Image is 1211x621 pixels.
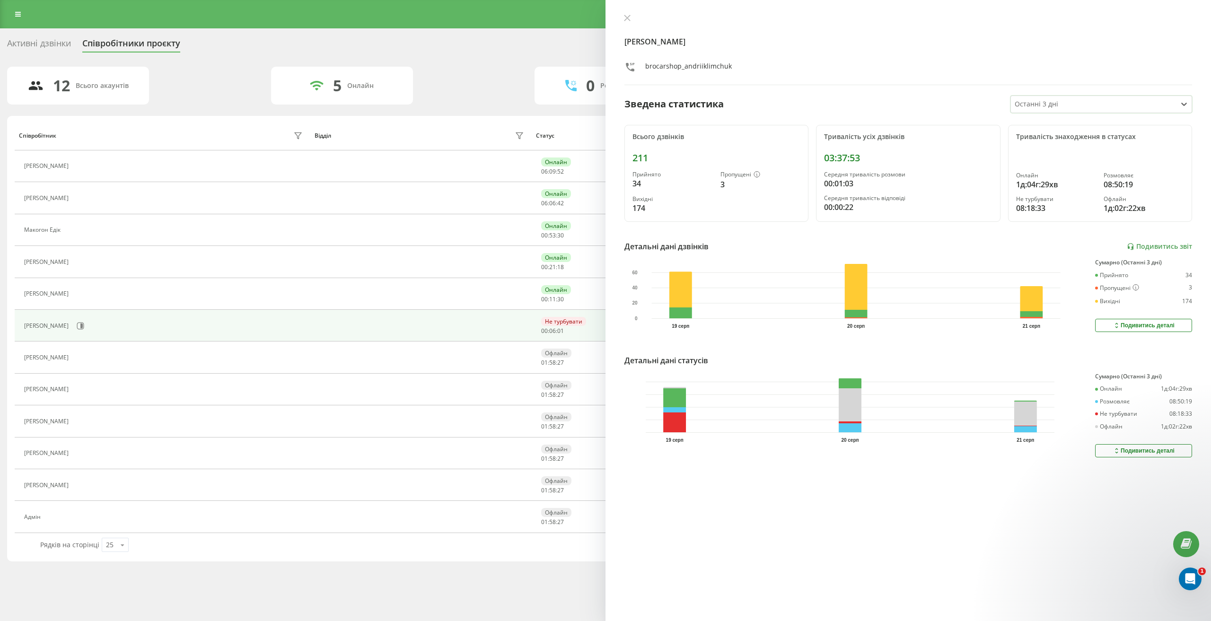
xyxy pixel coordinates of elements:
[632,285,638,290] text: 40
[541,381,571,390] div: Офлайн
[82,38,180,53] div: Співробітники проєкту
[549,486,556,494] span: 58
[557,391,564,399] span: 27
[549,231,556,239] span: 53
[557,167,564,175] span: 52
[1017,437,1034,443] text: 21 серп
[1095,319,1192,332] button: Подивитись деталі
[557,231,564,239] span: 30
[632,152,800,164] div: 211
[549,359,556,367] span: 58
[541,168,564,175] div: : :
[1104,179,1184,190] div: 08:50:19
[632,196,713,202] div: Вихідні
[1179,568,1202,590] iframe: Intercom live chat
[847,324,865,329] text: 20 серп
[53,77,70,95] div: 12
[541,285,571,294] div: Онлайн
[557,359,564,367] span: 27
[541,200,564,207] div: : :
[624,241,709,252] div: Детальні дані дзвінків
[557,422,564,430] span: 27
[841,437,859,443] text: 20 серп
[24,195,71,201] div: [PERSON_NAME]
[1016,202,1097,214] div: 08:18:33
[541,232,564,239] div: : :
[1104,172,1184,179] div: Розмовляє
[1016,196,1097,202] div: Не турбувати
[557,455,564,463] span: 27
[1161,385,1192,392] div: 1д:04г:29хв
[541,189,571,198] div: Онлайн
[24,163,71,169] div: [PERSON_NAME]
[586,77,595,95] div: 0
[19,132,56,139] div: Співробітник
[541,412,571,421] div: Офлайн
[549,327,556,335] span: 06
[541,518,548,526] span: 01
[557,327,564,335] span: 01
[541,476,571,485] div: Офлайн
[824,178,992,189] div: 00:01:03
[632,202,713,214] div: 174
[541,199,548,207] span: 06
[541,486,548,494] span: 01
[824,152,992,164] div: 03:37:53
[541,296,564,303] div: : :
[549,391,556,399] span: 58
[1095,298,1120,305] div: Вихідні
[541,519,564,525] div: : :
[600,82,646,90] div: Розмовляють
[824,171,992,178] div: Середня тривалість розмови
[541,221,571,230] div: Онлайн
[549,455,556,463] span: 58
[541,349,571,358] div: Офлайн
[1113,322,1175,329] div: Подивитись деталі
[24,418,71,425] div: [PERSON_NAME]
[557,263,564,271] span: 18
[624,355,708,366] div: Детальні дані статусів
[541,422,548,430] span: 01
[1016,179,1097,190] div: 1д:04г:29хв
[1023,324,1040,329] text: 21 серп
[1182,298,1192,305] div: 174
[333,77,342,95] div: 5
[1095,411,1137,417] div: Не турбувати
[541,317,586,326] div: Не турбувати
[1095,444,1192,457] button: Подивитись деталі
[541,327,548,335] span: 00
[549,199,556,207] span: 06
[24,290,71,297] div: [PERSON_NAME]
[24,514,43,520] div: Адмін
[632,270,638,275] text: 60
[541,508,571,517] div: Офлайн
[1095,272,1128,279] div: Прийнято
[824,195,992,201] div: Середня тривалість відповіді
[720,179,801,190] div: 3
[1104,202,1184,214] div: 1д:02г:22хв
[541,157,571,166] div: Онлайн
[24,227,63,233] div: Макогон Едік
[1185,272,1192,279] div: 34
[1016,133,1184,141] div: Тривалість знаходження в статусах
[1095,284,1139,292] div: Пропущені
[106,540,114,550] div: 25
[541,263,548,271] span: 00
[347,82,374,90] div: Онлайн
[541,455,548,463] span: 01
[536,132,554,139] div: Статус
[1189,284,1192,292] div: 3
[24,482,71,489] div: [PERSON_NAME]
[541,359,548,367] span: 01
[1095,373,1192,380] div: Сумарно (Останні 3 дні)
[541,295,548,303] span: 00
[315,132,331,139] div: Відділ
[1127,243,1192,251] a: Подивитись звіт
[632,133,800,141] div: Всього дзвінків
[645,61,732,75] div: brocarshop_andriiklimchuk
[720,171,801,179] div: Пропущені
[1095,259,1192,266] div: Сумарно (Останні 3 дні)
[666,437,684,443] text: 19 серп
[1095,398,1130,405] div: Розмовляє
[1169,398,1192,405] div: 08:50:19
